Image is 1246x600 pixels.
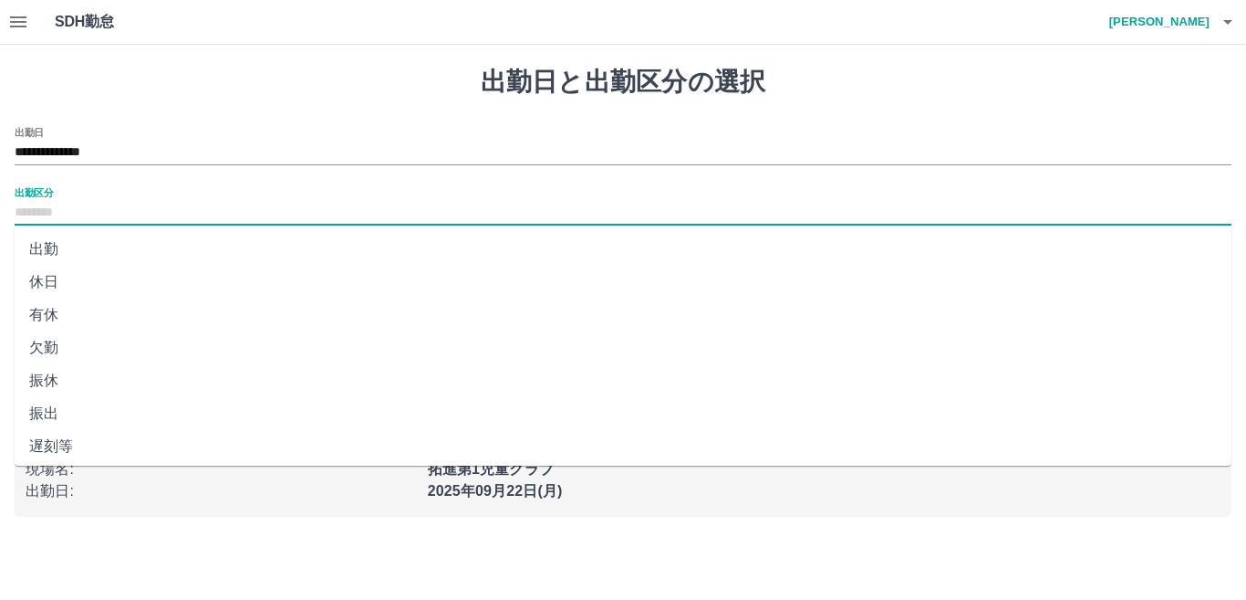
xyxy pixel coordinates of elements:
li: 欠勤 [15,332,1231,364]
label: 出勤区分 [15,185,53,199]
li: 休業 [15,463,1231,496]
p: 出勤日 : [26,480,417,502]
li: 休日 [15,266,1231,299]
label: 出勤日 [15,125,44,139]
li: 振休 [15,364,1231,397]
li: 出勤 [15,233,1231,266]
li: 遅刻等 [15,430,1231,463]
li: 有休 [15,299,1231,332]
b: 2025年09月22日(月) [428,483,563,499]
li: 振出 [15,397,1231,430]
h1: 出勤日と出勤区分の選択 [15,67,1231,98]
